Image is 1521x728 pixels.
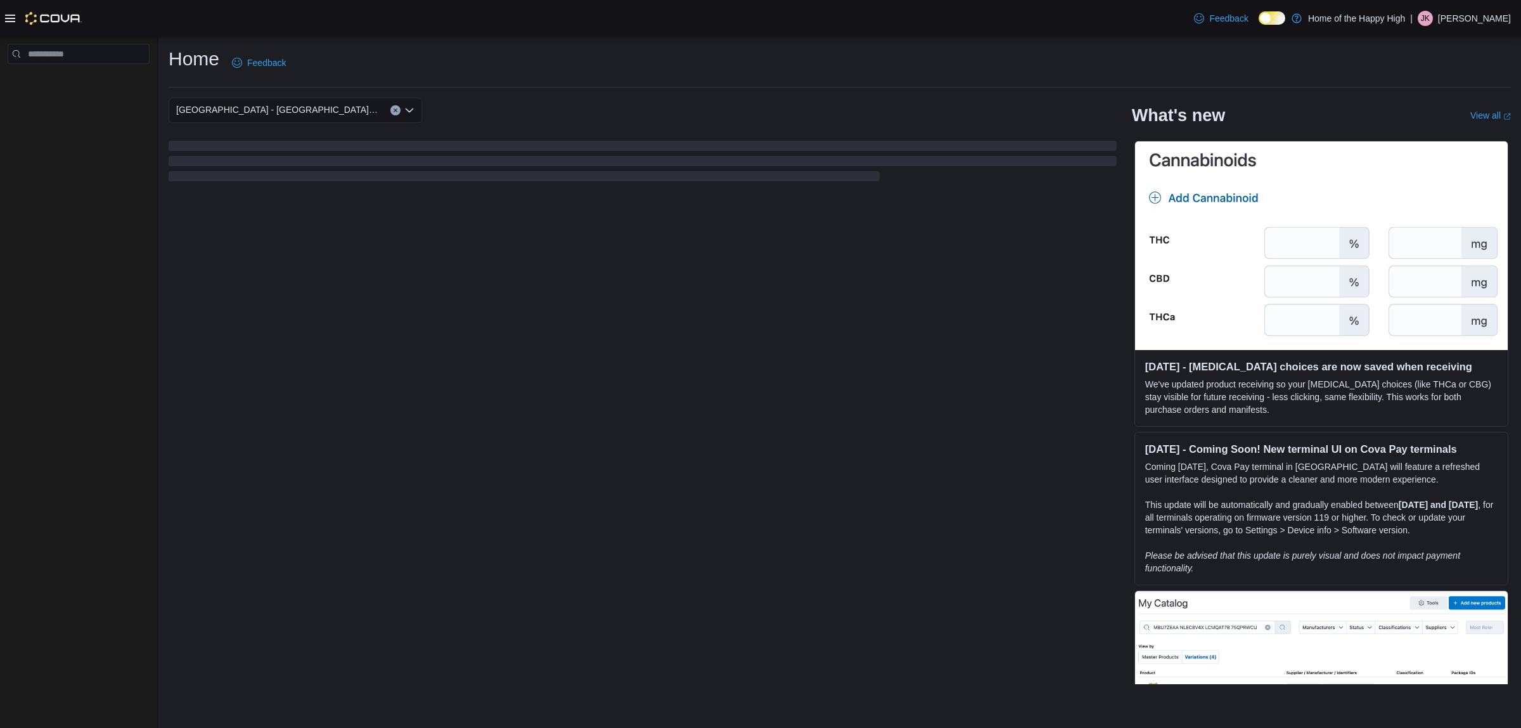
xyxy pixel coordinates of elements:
[1308,11,1405,26] p: Home of the Happy High
[8,67,150,97] nav: Complex example
[1145,498,1498,536] p: This update will be automatically and gradually enabled between , for all terminals operating on ...
[1209,12,1248,25] span: Feedback
[227,50,291,75] a: Feedback
[1145,460,1498,486] p: Coming [DATE], Cova Pay terminal in [GEOGRAPHIC_DATA] will feature a refreshed user interface des...
[404,105,414,115] button: Open list of options
[1470,110,1511,120] a: View allExternal link
[1418,11,1433,26] div: Joshua Kirkham
[1503,113,1511,120] svg: External link
[25,12,82,25] img: Cova
[390,105,401,115] button: Clear input
[1410,11,1413,26] p: |
[1421,11,1430,26] span: JK
[1259,11,1285,25] input: Dark Mode
[1145,550,1460,573] em: Please be advised that this update is purely visual and does not impact payment functionality.
[1145,378,1498,416] p: We've updated product receiving so your [MEDICAL_DATA] choices (like THCa or CBG) stay visible fo...
[1399,500,1478,510] strong: [DATE] and [DATE]
[1189,6,1253,31] a: Feedback
[1438,11,1511,26] p: [PERSON_NAME]
[169,143,1117,184] span: Loading
[169,46,219,72] h1: Home
[176,102,378,117] span: [GEOGRAPHIC_DATA] - [GEOGRAPHIC_DATA] - Fire & Flower
[247,56,286,69] span: Feedback
[1145,360,1498,373] h3: [DATE] - [MEDICAL_DATA] choices are now saved when receiving
[1145,443,1498,455] h3: [DATE] - Coming Soon! New terminal UI on Cova Pay terminals
[1132,105,1225,126] h2: What's new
